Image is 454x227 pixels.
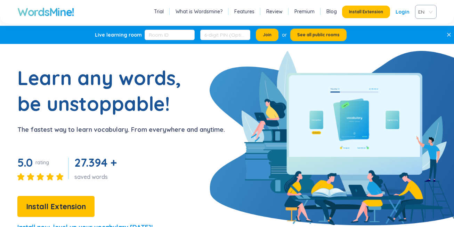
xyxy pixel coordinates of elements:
span: Install Extension [26,200,86,213]
a: Features [234,8,254,15]
a: Install Extension [17,204,95,211]
button: See all public rooms [290,29,347,41]
a: Blog [326,8,337,15]
span: See all public rooms [297,32,340,38]
span: Install Extension [349,9,383,15]
div: or [282,31,287,39]
a: WordsMine! [17,5,74,19]
a: What is Wordsmine? [176,8,222,15]
span: Join [263,32,271,38]
button: Install Extension [342,6,390,18]
a: Review [266,8,283,15]
div: Live learning room [95,31,142,38]
h1: Learn any words, be unstoppable! [17,65,191,116]
button: Install Extension [17,196,95,217]
p: The fastest way to learn vocabulary. From everywhere and anytime. [17,125,225,135]
div: saved words [74,173,119,181]
span: 5.0 [17,156,33,169]
span: VIE [418,7,431,17]
button: Join [256,29,278,41]
span: 27.394 + [74,156,116,169]
input: Room ID [145,30,195,40]
input: 6-digit PIN (Optional) [200,30,250,40]
a: Login [396,6,410,18]
a: Trial [154,8,164,15]
div: rating [35,159,49,166]
a: Premium [294,8,315,15]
